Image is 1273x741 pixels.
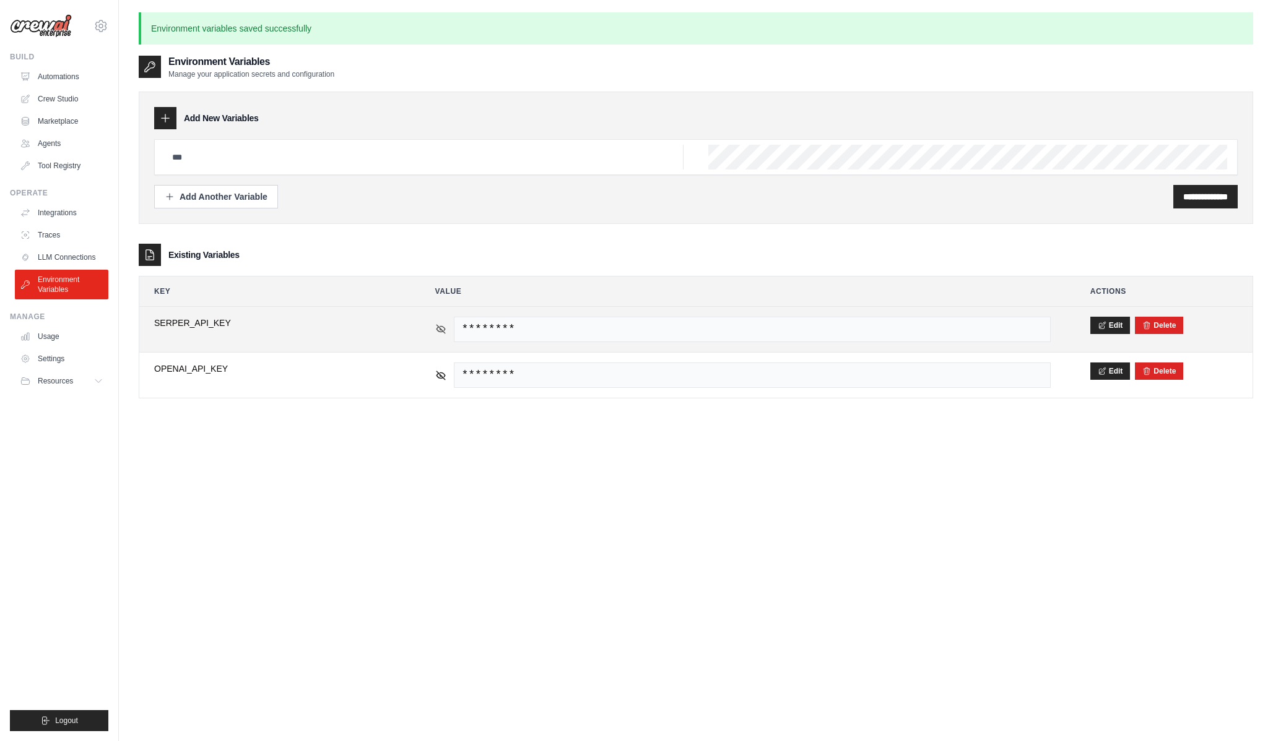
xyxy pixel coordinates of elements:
button: Logout [10,710,108,731]
div: Manage [10,312,108,322]
p: Manage your application secrets and configuration [168,69,334,79]
a: Tool Registry [15,156,108,176]
a: Automations [15,67,108,87]
a: Environment Variables [15,270,108,299]
div: Operate [10,188,108,198]
a: Integrations [15,203,108,223]
a: Crew Studio [15,89,108,109]
button: Add Another Variable [154,185,278,208]
button: Resources [15,371,108,391]
th: Actions [1075,276,1253,306]
button: Edit [1090,362,1131,380]
a: Agents [15,134,108,153]
button: Edit [1090,317,1131,334]
h3: Existing Variables [168,249,240,261]
button: Delete [1142,320,1176,330]
th: Value [420,276,1066,306]
span: OPENAI_API_KEY [154,362,396,375]
a: Traces [15,225,108,245]
button: Delete [1142,366,1176,376]
div: Build [10,52,108,62]
span: SERPER_API_KEY [154,317,396,329]
img: Logo [10,14,72,38]
div: Add Another Variable [165,191,267,203]
a: Settings [15,349,108,369]
h2: Environment Variables [168,54,334,69]
span: Resources [38,376,73,386]
a: Usage [15,327,108,346]
a: Marketplace [15,111,108,131]
h3: Add New Variables [184,112,259,124]
a: LLM Connections [15,247,108,267]
span: Logout [55,716,78,726]
th: Key [139,276,411,306]
p: Environment variables saved successfully [139,12,1253,45]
